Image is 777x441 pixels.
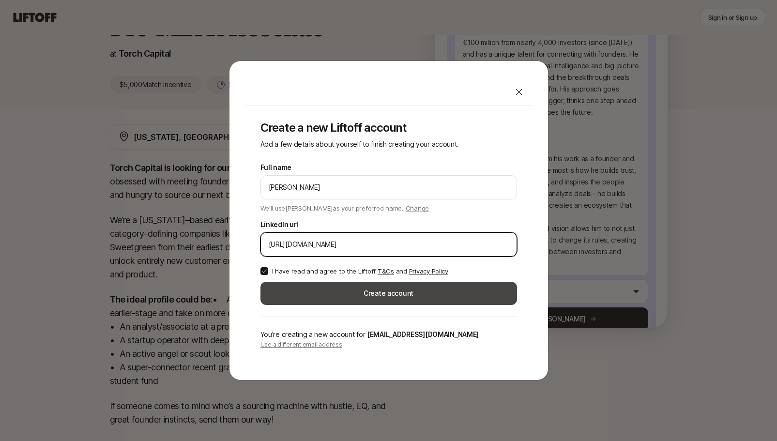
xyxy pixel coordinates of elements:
[269,182,509,193] input: e.g. Melanie Perkins
[260,201,429,213] p: We'll use [PERSON_NAME] as your preferred name.
[378,267,394,275] a: T&Cs
[260,162,291,173] label: Full name
[406,204,429,212] span: Change
[272,266,448,276] p: I have read and agree to the Liftoff and
[260,282,517,305] button: Create account
[260,121,517,135] p: Create a new Liftoff account
[269,239,509,250] input: e.g. https://www.linkedin.com/in/melanie-perkins
[367,330,479,338] span: [EMAIL_ADDRESS][DOMAIN_NAME]
[260,219,299,230] label: LinkedIn url
[260,329,517,340] p: You're creating a new account for
[260,267,268,275] button: I have read and agree to the Liftoff T&Cs and Privacy Policy
[409,267,448,275] a: Privacy Policy
[260,340,517,349] p: Use a different email address
[260,138,517,150] p: Add a few details about yourself to finish creating your account.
